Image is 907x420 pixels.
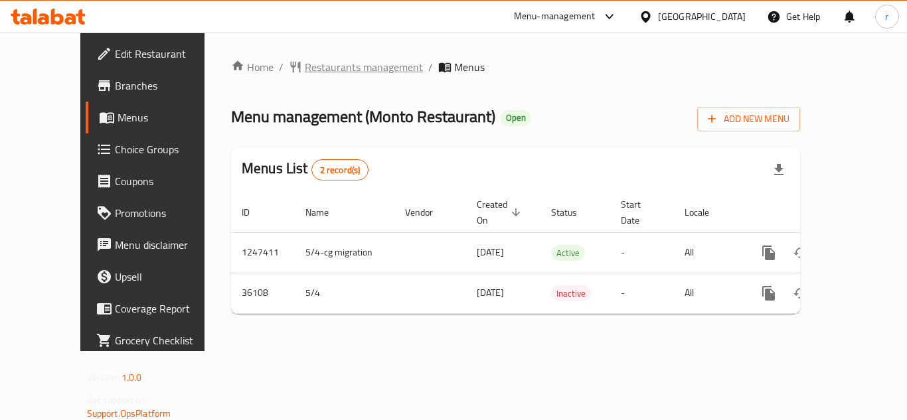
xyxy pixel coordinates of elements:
span: Edit Restaurant [115,46,221,62]
td: All [674,273,742,313]
h2: Menus List [242,159,369,180]
span: Coupons [115,173,221,189]
button: more [753,277,785,309]
span: Coverage Report [115,301,221,316]
td: 5/4 [295,273,394,313]
div: Menu-management [514,9,596,25]
div: Active [551,245,585,261]
button: more [753,237,785,269]
span: Start Date [621,196,658,228]
li: / [428,59,433,75]
span: Grocery Checklist [115,332,221,348]
div: Open [501,110,531,126]
div: Export file [763,154,795,186]
span: Menu management ( Monto Restaurant ) [231,102,495,131]
button: Add New Menu [697,107,800,131]
span: 1.0.0 [122,369,142,386]
span: Active [551,245,585,261]
span: Version: [87,369,120,386]
div: Total records count [311,159,369,180]
a: Upsell [86,261,232,293]
span: Menu disclaimer [115,237,221,253]
button: Change Status [785,277,817,309]
span: Status [551,204,594,220]
span: Created On [477,196,525,228]
a: Branches [86,70,232,102]
span: [DATE] [477,284,504,301]
th: Actions [742,192,891,233]
a: Choice Groups [86,133,232,165]
span: r [885,9,888,24]
span: Restaurants management [305,59,423,75]
a: Menu disclaimer [86,229,232,261]
table: enhanced table [231,192,891,314]
a: Edit Restaurant [86,38,232,70]
button: Change Status [785,237,817,269]
a: Menus [86,102,232,133]
span: Menus [118,109,221,125]
td: - [610,273,674,313]
td: All [674,232,742,273]
span: ID [242,204,267,220]
td: - [610,232,674,273]
span: [DATE] [477,244,504,261]
span: Name [305,204,346,220]
a: Coverage Report [86,293,232,324]
span: Upsell [115,269,221,285]
span: Vendor [405,204,450,220]
li: / [279,59,284,75]
span: Open [501,112,531,123]
span: Add New Menu [708,111,789,127]
td: 5/4-cg migration [295,232,394,273]
span: Inactive [551,286,591,301]
nav: breadcrumb [231,59,800,75]
span: Branches [115,78,221,94]
a: Home [231,59,274,75]
span: Locale [685,204,726,220]
a: Coupons [86,165,232,197]
td: 36108 [231,273,295,313]
div: [GEOGRAPHIC_DATA] [658,9,746,24]
td: 1247411 [231,232,295,273]
a: Promotions [86,197,232,229]
span: Choice Groups [115,141,221,157]
span: Promotions [115,205,221,221]
a: Grocery Checklist [86,324,232,356]
span: Get support on: [87,391,148,409]
span: 2 record(s) [312,164,369,176]
a: Restaurants management [289,59,423,75]
span: Menus [454,59,485,75]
